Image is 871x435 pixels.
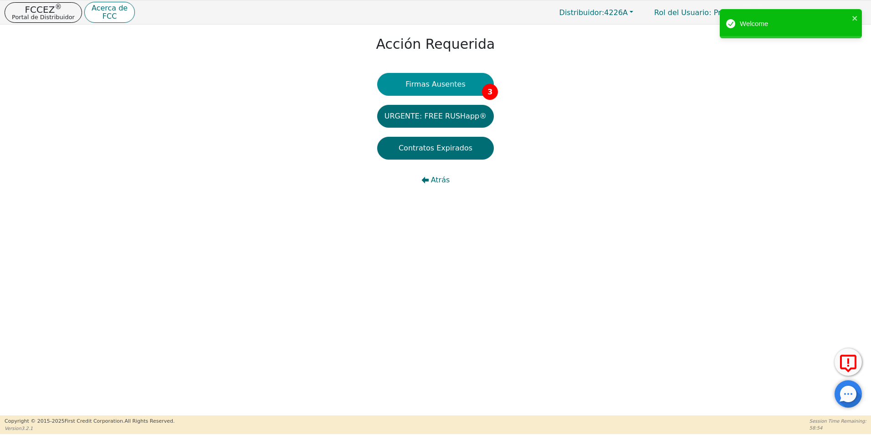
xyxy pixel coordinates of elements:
[645,4,753,21] p: Primario
[5,2,82,23] button: FCCEZ®Portal de Distribuidor
[5,418,174,425] p: Copyright © 2015- 2025 First Credit Corporation.
[12,14,75,20] p: Portal de Distribuidor
[377,73,494,96] button: Firmas Ausentes3
[92,13,128,20] p: FCC
[550,5,643,20] button: Distribuidor:4226A
[810,425,866,431] p: 58:54
[55,3,61,11] sup: ®
[835,348,862,376] button: Reportar Error a FCC
[84,2,135,23] button: Acerca deFCC
[377,169,494,192] button: Atrás
[482,84,498,100] span: 3
[431,175,450,186] span: Atrás
[852,13,858,23] button: close
[377,137,494,160] button: Contratos Expirados
[755,5,866,20] button: 4226A:[PERSON_NAME]
[377,105,494,128] button: URGENTE: FREE RUSHapp®
[559,8,605,17] span: Distribuidor:
[124,418,174,424] span: All Rights Reserved.
[92,5,128,12] p: Acerca de
[5,425,174,432] p: Version 3.2.1
[376,36,495,52] h1: Acción Requerida
[559,8,628,17] span: 4226A
[645,4,753,21] a: Rol del Usuario: Primario
[654,8,711,17] span: Rol del Usuario :
[740,19,849,29] div: Welcome
[12,5,75,14] p: FCCEZ
[810,418,866,425] p: Session Time Remaining:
